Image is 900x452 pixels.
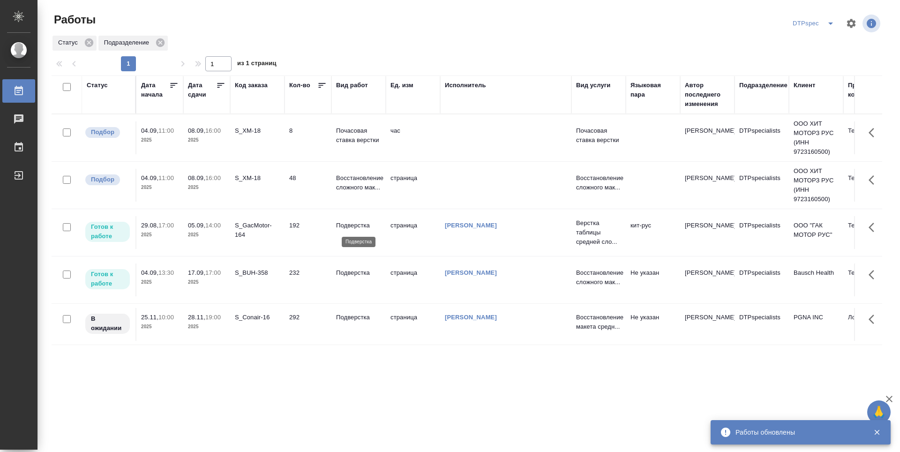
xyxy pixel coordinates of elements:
[840,12,862,35] span: Настроить таблицу
[680,216,735,249] td: [PERSON_NAME]
[336,313,381,322] p: Подверстка
[336,221,381,230] p: Подверстка
[626,264,680,296] td: Не указан
[735,169,789,202] td: DTPspecialists
[235,221,280,240] div: S_GacMotor-164
[735,428,859,437] div: Работы обновлены
[141,230,179,240] p: 2025
[235,173,280,183] div: S_XM-18
[188,183,225,192] p: 2025
[386,169,440,202] td: страница
[794,221,839,240] p: ООО "ГАК МОТОР РУС"
[158,314,174,321] p: 10:00
[141,81,169,99] div: Дата начала
[843,216,898,249] td: Технический
[735,308,789,341] td: DTPspecialists
[867,400,891,424] button: 🙏
[630,81,675,99] div: Языковая пара
[863,121,885,144] button: Здесь прячутся важные кнопки
[576,173,621,192] p: Восстановление сложного мак...
[141,314,158,321] p: 25.11,
[188,81,216,99] div: Дата сдачи
[141,278,179,287] p: 2025
[843,121,898,154] td: Технический
[52,12,96,27] span: Работы
[141,269,158,276] p: 04.09,
[336,81,368,90] div: Вид работ
[794,119,839,157] p: ООО ХИТ МОТОРЗ РУС (ИНН 9723160500)
[445,269,497,276] a: [PERSON_NAME]
[386,264,440,296] td: страница
[84,268,131,290] div: Исполнитель может приступить к работе
[863,264,885,286] button: Здесь прячутся важные кнопки
[188,230,225,240] p: 2025
[158,174,174,181] p: 11:00
[235,81,268,90] div: Код заказа
[205,174,221,181] p: 16:00
[790,16,840,31] div: split button
[685,81,730,109] div: Автор последнего изменения
[794,313,839,322] p: PGNA INC
[386,308,440,341] td: страница
[289,81,310,90] div: Кол-во
[58,38,81,47] p: Статус
[235,313,280,322] div: S_Conair-16
[680,308,735,341] td: [PERSON_NAME]
[158,127,174,134] p: 11:00
[848,81,893,99] div: Проектная команда
[235,268,280,278] div: S_BUH-358
[794,166,839,204] p: ООО ХИТ МОТОРЗ РУС (ИНН 9723160500)
[188,127,205,134] p: 08.09,
[445,81,486,90] div: Исполнитель
[141,136,179,145] p: 2025
[141,127,158,134] p: 04.09,
[205,314,221,321] p: 19:00
[205,269,221,276] p: 17:00
[285,169,331,202] td: 48
[87,81,108,90] div: Статус
[285,121,331,154] td: 8
[188,278,225,287] p: 2025
[680,264,735,296] td: [PERSON_NAME]
[141,174,158,181] p: 04.09,
[91,222,124,241] p: Готов к работе
[794,81,815,90] div: Клиент
[84,313,131,335] div: Исполнитель назначен, приступать к работе пока рано
[158,269,174,276] p: 13:30
[576,268,621,287] p: Восстановление сложного мак...
[336,173,381,192] p: Восстановление сложного мак...
[871,402,887,422] span: 🙏
[188,136,225,145] p: 2025
[285,216,331,249] td: 192
[285,308,331,341] td: 292
[98,36,168,51] div: Подразделение
[735,121,789,154] td: DTPspecialists
[680,169,735,202] td: [PERSON_NAME]
[141,222,158,229] p: 29.08,
[576,81,611,90] div: Вид услуги
[862,15,882,32] span: Посмотреть информацию
[91,270,124,288] p: Готов к работе
[863,308,885,331] button: Здесь прячутся важные кнопки
[445,314,497,321] a: [PERSON_NAME]
[141,183,179,192] p: 2025
[576,218,621,247] p: Верстка таблицы средней сло...
[794,268,839,278] p: Bausch Health
[863,169,885,191] button: Здесь прячутся важные кнопки
[626,308,680,341] td: Не указан
[235,126,280,136] div: S_XM-18
[386,216,440,249] td: страница
[576,126,621,145] p: Почасовая ставка верстки
[158,222,174,229] p: 17:00
[205,127,221,134] p: 16:00
[188,314,205,321] p: 28.11,
[188,222,205,229] p: 05.09,
[867,428,886,437] button: Закрыть
[84,221,131,243] div: Исполнитель может приступить к работе
[104,38,152,47] p: Подразделение
[188,174,205,181] p: 08.09,
[84,126,131,139] div: Можно подбирать исполнителей
[390,81,413,90] div: Ед. изм
[84,173,131,186] div: Можно подбирать исполнителей
[739,81,787,90] div: Подразделение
